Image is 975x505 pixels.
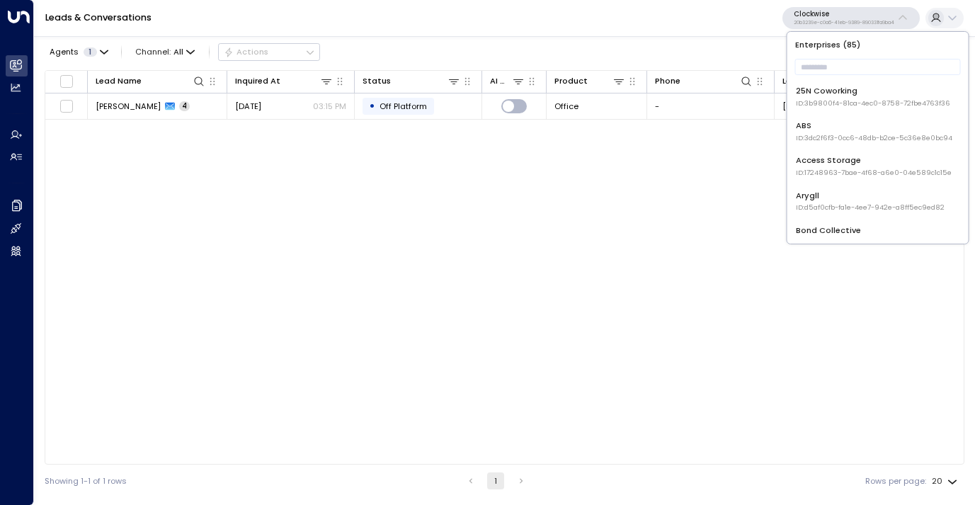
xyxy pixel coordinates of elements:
[490,74,525,88] div: AI mode
[380,101,427,112] span: Off Platform
[131,44,200,59] span: Channel:
[794,20,894,25] p: 20b3239e-c0a6-41eb-9389-890331fa9ba4
[313,101,346,112] p: 03:15 PM
[50,48,79,56] span: Agents
[45,475,127,487] div: Showing 1-1 of 1 rows
[796,98,950,108] span: ID: 3b9800f4-81ca-4ec0-8758-72fbe4763f36
[655,74,753,88] div: Phone
[131,44,200,59] button: Channel:All
[45,11,152,23] a: Leads & Conversations
[782,7,920,30] button: Clockwise20b3239e-c0a6-41eb-9389-890331fa9ba4
[932,472,960,490] div: 20
[796,190,945,213] div: Arygll
[796,225,960,248] div: Bond Collective
[796,120,952,143] div: ABS
[173,47,183,57] span: All
[647,93,775,118] td: -
[792,37,964,53] p: Enterprises ( 85 )
[554,74,625,88] div: Product
[235,74,333,88] div: Inquired At
[179,101,190,111] span: 4
[462,472,530,489] nav: pagination navigation
[59,99,74,113] span: Toggle select row
[218,43,320,60] button: Actions
[796,168,952,178] span: ID: 17248963-7bae-4f68-a6e0-04e589c1c15e
[235,101,261,112] span: Aug 12, 2025
[224,47,268,57] div: Actions
[369,96,375,115] div: •
[45,44,112,59] button: Agents1
[363,74,460,88] div: Status
[235,74,280,88] div: Inquired At
[865,475,926,487] label: Rows per page:
[554,74,588,88] div: Product
[796,203,945,212] span: ID: d5af0cfb-fa1e-4ee7-942e-a8ff5ec9ed82
[96,74,205,88] div: Lead Name
[487,472,504,489] button: page 1
[794,10,894,18] p: Clockwise
[363,74,391,88] div: Status
[782,101,918,112] span: anika@getuniti.com
[782,74,905,88] div: Lead Email
[96,101,161,112] span: Anika Coutinho
[796,154,952,178] div: Access Storage
[655,74,680,88] div: Phone
[796,133,952,143] span: ID: 3dc2f6f3-0cc6-48db-b2ce-5c36e8e0bc94
[554,101,578,112] span: Office
[59,74,74,89] span: Toggle select all
[796,85,950,108] div: 25N Coworking
[782,74,826,88] div: Lead Email
[218,43,320,60] div: Button group with a nested menu
[490,74,511,88] div: AI mode
[96,74,142,88] div: Lead Name
[796,238,960,248] span: ID: e5c8f306-7b86-487b-8d28-d066bc04964e
[84,47,97,57] span: 1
